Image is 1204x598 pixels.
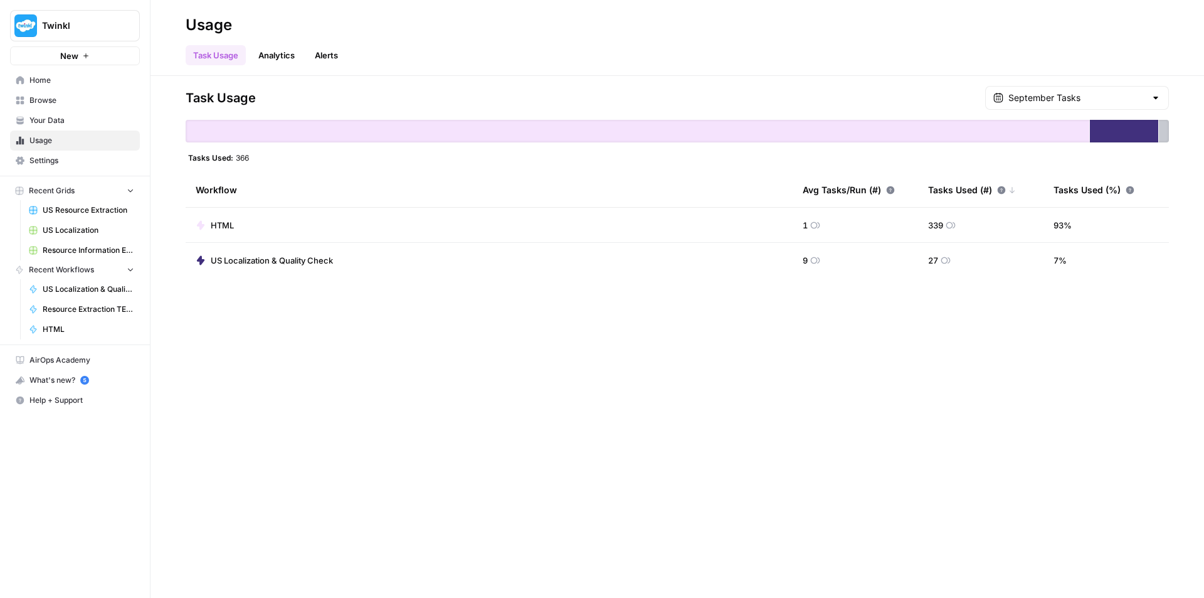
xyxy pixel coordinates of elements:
a: Your Data [10,110,140,131]
span: HTML [211,219,234,232]
a: Usage [10,131,140,151]
a: Resource Information Extraction and Descriptions [23,240,140,260]
button: New [10,46,140,65]
div: Usage [186,15,232,35]
a: US Localization [23,220,140,240]
span: Recent Workflows [29,264,94,275]
span: Settings [29,155,134,166]
span: Recent Grids [29,185,75,196]
div: Tasks Used (#) [928,173,1016,207]
span: US Localization [43,225,134,236]
button: Workspace: Twinkl [10,10,140,41]
img: Twinkl Logo [14,14,37,37]
div: Tasks Used (%) [1053,173,1134,207]
span: New [60,50,78,62]
span: Twinkl [42,19,118,32]
a: Analytics [251,45,302,65]
a: Home [10,70,140,90]
span: Browse [29,95,134,106]
span: Usage [29,135,134,146]
span: 7 % [1053,254,1067,267]
a: US Localization & Quality Check [196,254,333,267]
button: What's new? 5 [10,370,140,390]
span: Task Usage [186,89,256,107]
span: Help + Support [29,395,134,406]
span: Your Data [29,115,134,126]
a: Settings [10,151,140,171]
a: Alerts [307,45,346,65]
span: 1 [803,219,808,232]
span: Resource Extraction TEST [43,304,134,315]
span: US Localization & Quality Check [43,284,134,295]
button: Recent Workflows [10,260,140,279]
span: AirOps Academy [29,355,134,366]
a: 5 [80,376,89,385]
a: HTML [23,319,140,339]
a: US Localization & Quality Check [23,279,140,299]
span: Home [29,75,134,86]
div: Workflow [196,173,783,207]
div: Avg Tasks/Run (#) [803,173,895,207]
text: 5 [83,377,86,383]
div: What's new? [11,371,139,390]
a: Resource Extraction TEST [23,299,140,319]
span: 366 [236,152,249,163]
a: AirOps Academy [10,350,140,370]
span: HTML [43,324,134,335]
span: 9 [803,254,808,267]
span: 339 [928,219,943,232]
span: US Resource Extraction [43,205,134,216]
span: US Localization & Quality Check [211,254,333,267]
a: HTML [196,219,234,232]
span: Resource Information Extraction and Descriptions [43,245,134,256]
a: Task Usage [186,45,246,65]
span: 93 % [1053,219,1072,232]
a: Browse [10,90,140,110]
a: US Resource Extraction [23,200,140,220]
input: September Tasks [1008,92,1146,104]
span: 27 [928,254,938,267]
button: Help + Support [10,390,140,410]
button: Recent Grids [10,181,140,200]
span: Tasks Used: [188,152,233,163]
